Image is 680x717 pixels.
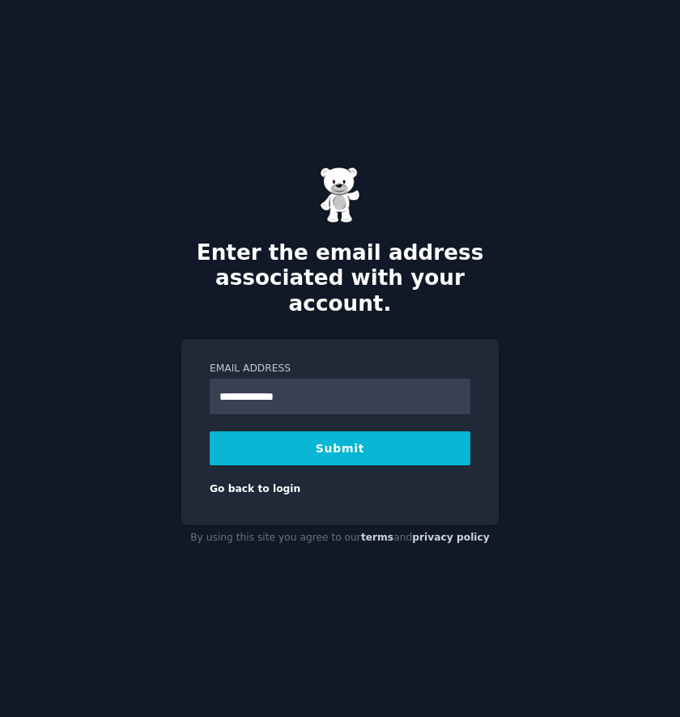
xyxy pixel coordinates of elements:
a: Go back to login [210,483,300,494]
img: Gummy Bear [320,167,360,223]
button: Submit [210,431,470,465]
a: terms [361,532,393,543]
div: By using this site you agree to our and [181,525,499,551]
a: privacy policy [412,532,490,543]
h2: Enter the email address associated with your account. [181,240,499,317]
label: Email Address [210,362,470,376]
